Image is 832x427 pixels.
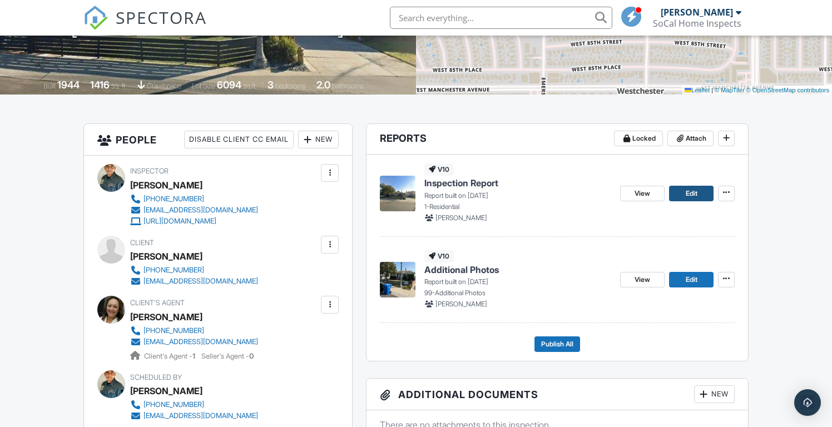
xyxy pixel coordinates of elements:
a: Leaflet [685,87,710,93]
div: 6094 [217,79,241,91]
a: [EMAIL_ADDRESS][DOMAIN_NAME] [130,336,258,347]
span: Inspector [130,167,169,175]
a: [URL][DOMAIN_NAME] [130,216,258,227]
a: SPECTORA [83,15,207,38]
div: [PERSON_NAME] [130,248,202,265]
span: crawlspace [147,82,181,90]
h3: People [84,124,353,156]
div: [EMAIL_ADDRESS][DOMAIN_NAME] [143,411,258,420]
span: Built [43,82,56,90]
span: Seller's Agent - [201,352,254,360]
div: [PHONE_NUMBER] [143,326,204,335]
span: Client [130,239,154,247]
span: Client's Agent [130,299,185,307]
strong: 0 [249,352,254,360]
span: bedrooms [275,82,306,90]
span: sq. ft. [111,82,127,90]
a: [EMAIL_ADDRESS][DOMAIN_NAME] [130,205,258,216]
a: [EMAIL_ADDRESS][DOMAIN_NAME] [130,410,258,421]
a: [PHONE_NUMBER] [130,325,258,336]
div: [PERSON_NAME] [130,177,202,193]
div: [PHONE_NUMBER] [143,195,204,203]
div: Disable Client CC Email [184,131,294,148]
span: bathrooms [332,82,364,90]
div: 1416 [90,79,110,91]
div: [PERSON_NAME] [661,7,733,18]
div: New [694,385,735,403]
span: Client's Agent - [144,352,197,360]
div: [EMAIL_ADDRESS][DOMAIN_NAME] [143,277,258,286]
a: © MapTiler [715,87,745,93]
a: [PHONE_NUMBER] [130,399,258,410]
span: Scheduled By [130,373,182,381]
div: 2.0 [316,79,330,91]
div: [PERSON_NAME] [130,383,202,399]
span: SPECTORA [116,6,207,29]
a: [PHONE_NUMBER] [130,265,258,276]
strong: 1 [192,352,195,360]
div: SoCal Home Inspects [653,18,741,29]
div: Open Intercom Messenger [794,389,821,416]
div: [URL][DOMAIN_NAME] [143,217,216,226]
a: © OpenStreetMap contributors [746,87,829,93]
img: The Best Home Inspection Software - Spectora [83,6,108,30]
div: 1944 [57,79,80,91]
div: [EMAIL_ADDRESS][DOMAIN_NAME] [143,206,258,215]
span: sq.ft. [243,82,257,90]
div: New [298,131,339,148]
h3: Additional Documents [367,379,748,410]
span: Lot Size [192,82,215,90]
a: [PHONE_NUMBER] [130,193,258,205]
span: | [711,87,713,93]
div: 3 [268,79,274,91]
input: Search everything... [390,7,612,29]
a: [EMAIL_ADDRESS][DOMAIN_NAME] [130,276,258,287]
a: [PERSON_NAME] [130,309,202,325]
div: [EMAIL_ADDRESS][DOMAIN_NAME] [143,337,258,346]
div: [PHONE_NUMBER] [143,266,204,275]
div: [PHONE_NUMBER] [143,400,204,409]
